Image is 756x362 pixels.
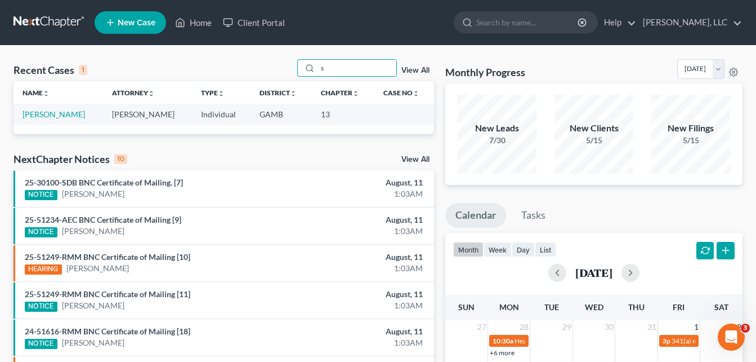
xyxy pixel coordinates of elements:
[515,337,602,345] span: Hearing for [PERSON_NAME]
[298,263,423,274] div: 1:03AM
[554,122,633,135] div: New Clients
[401,67,430,74] a: View All
[518,320,530,334] span: 28
[43,90,50,97] i: unfold_more
[445,203,506,228] a: Calendar
[535,242,556,257] button: list
[25,264,62,275] div: HEARING
[458,302,475,312] span: Sun
[603,320,615,334] span: 30
[484,242,512,257] button: week
[352,90,359,97] i: unfold_more
[14,152,127,166] div: NextChapter Notices
[217,12,290,33] a: Client Portal
[693,320,700,334] span: 1
[62,226,124,237] a: [PERSON_NAME]
[317,60,396,76] input: Search by name...
[298,214,423,226] div: August, 11
[79,65,87,75] div: 1
[598,12,636,33] a: Help
[201,89,225,97] a: Typeunfold_more
[401,156,430,164] a: View All
[25,215,181,224] a: 25-51234-AEC BNC Certificate of Mailing [9]
[312,104,374,125] td: 13
[298,337,423,348] div: 1:03AM
[554,135,633,146] div: 5/15
[651,135,730,146] div: 5/15
[298,289,423,300] div: August, 11
[62,300,124,311] a: [PERSON_NAME]
[493,337,513,345] span: 10:30a
[103,104,193,125] td: [PERSON_NAME]
[718,324,745,351] iframe: Intercom live chat
[192,104,250,125] td: Individual
[66,263,129,274] a: [PERSON_NAME]
[458,135,536,146] div: 7/30
[673,302,685,312] span: Fri
[321,89,359,97] a: Chapterunfold_more
[490,348,515,357] a: +6 more
[14,63,87,77] div: Recent Cases
[298,300,423,311] div: 1:03AM
[575,267,612,279] h2: [DATE]
[25,178,183,187] a: 25-30100-SDB BNC Certificate of Mailing. [7]
[741,324,750,333] span: 3
[476,12,579,33] input: Search by name...
[458,122,536,135] div: New Leads
[511,203,556,228] a: Tasks
[561,320,572,334] span: 29
[25,190,57,200] div: NOTICE
[637,12,742,33] a: [PERSON_NAME], LLC
[25,339,57,349] div: NOTICE
[298,188,423,200] div: 1:03AM
[218,90,225,97] i: unfold_more
[25,302,57,312] div: NOTICE
[25,326,190,336] a: 24-51616-RMM BNC Certificate of Mailing [18]
[290,90,297,97] i: unfold_more
[544,302,559,312] span: Tue
[714,302,728,312] span: Sat
[651,122,730,135] div: New Filings
[512,242,535,257] button: day
[445,65,525,79] h3: Monthly Progress
[169,12,217,33] a: Home
[383,89,419,97] a: Case Nounfold_more
[25,289,190,299] a: 25-51249-RMM BNC Certificate of Mailing [11]
[663,337,670,345] span: 3p
[25,227,57,237] div: NOTICE
[585,302,603,312] span: Wed
[118,19,155,27] span: New Case
[298,251,423,263] div: August, 11
[260,89,297,97] a: Districtunfold_more
[62,337,124,348] a: [PERSON_NAME]
[298,177,423,188] div: August, 11
[23,89,50,97] a: Nameunfold_more
[25,252,190,262] a: 25-51249-RMM BNC Certificate of Mailing [10]
[298,226,423,237] div: 1:03AM
[413,90,419,97] i: unfold_more
[736,320,742,334] span: 2
[114,154,127,164] div: 10
[453,242,484,257] button: month
[628,302,645,312] span: Thu
[646,320,657,334] span: 31
[148,90,155,97] i: unfold_more
[298,326,423,337] div: August, 11
[23,109,85,119] a: [PERSON_NAME]
[250,104,312,125] td: GAMB
[476,320,487,334] span: 27
[62,188,124,200] a: [PERSON_NAME]
[499,302,519,312] span: Mon
[112,89,155,97] a: Attorneyunfold_more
